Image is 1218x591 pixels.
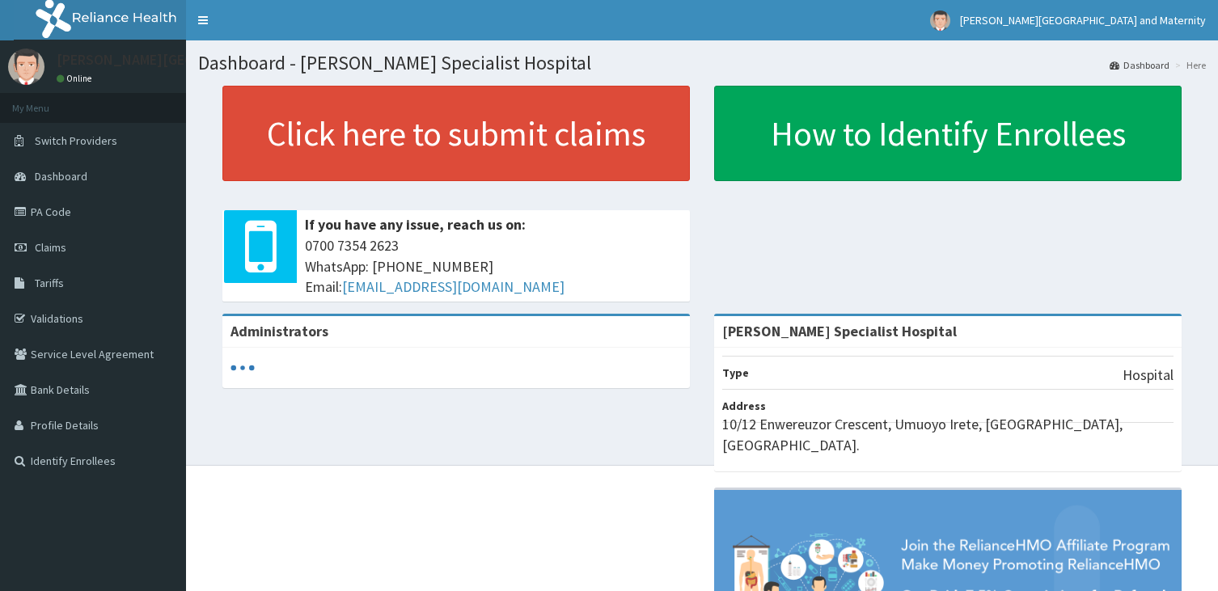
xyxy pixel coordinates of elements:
[35,240,66,255] span: Claims
[714,86,1182,181] a: How to Identify Enrollees
[305,215,526,234] b: If you have any issue, reach us on:
[57,73,95,84] a: Online
[342,277,565,296] a: [EMAIL_ADDRESS][DOMAIN_NAME]
[230,322,328,340] b: Administrators
[35,133,117,148] span: Switch Providers
[8,49,44,85] img: User Image
[722,414,1174,455] p: 10/12 Enwereuzor Crescent, Umuoyo Irete, [GEOGRAPHIC_DATA], [GEOGRAPHIC_DATA].
[722,399,766,413] b: Address
[35,169,87,184] span: Dashboard
[305,235,682,298] span: 0700 7354 2623 WhatsApp: [PHONE_NUMBER] Email:
[722,365,749,380] b: Type
[198,53,1206,74] h1: Dashboard - [PERSON_NAME] Specialist Hospital
[230,356,255,380] svg: audio-loading
[57,53,387,67] p: [PERSON_NAME][GEOGRAPHIC_DATA] and Maternity
[1110,58,1169,72] a: Dashboard
[35,276,64,290] span: Tariffs
[930,11,950,31] img: User Image
[1171,58,1206,72] li: Here
[222,86,690,181] a: Click here to submit claims
[960,13,1206,27] span: [PERSON_NAME][GEOGRAPHIC_DATA] and Maternity
[1123,365,1174,386] p: Hospital
[722,322,957,340] strong: [PERSON_NAME] Specialist Hospital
